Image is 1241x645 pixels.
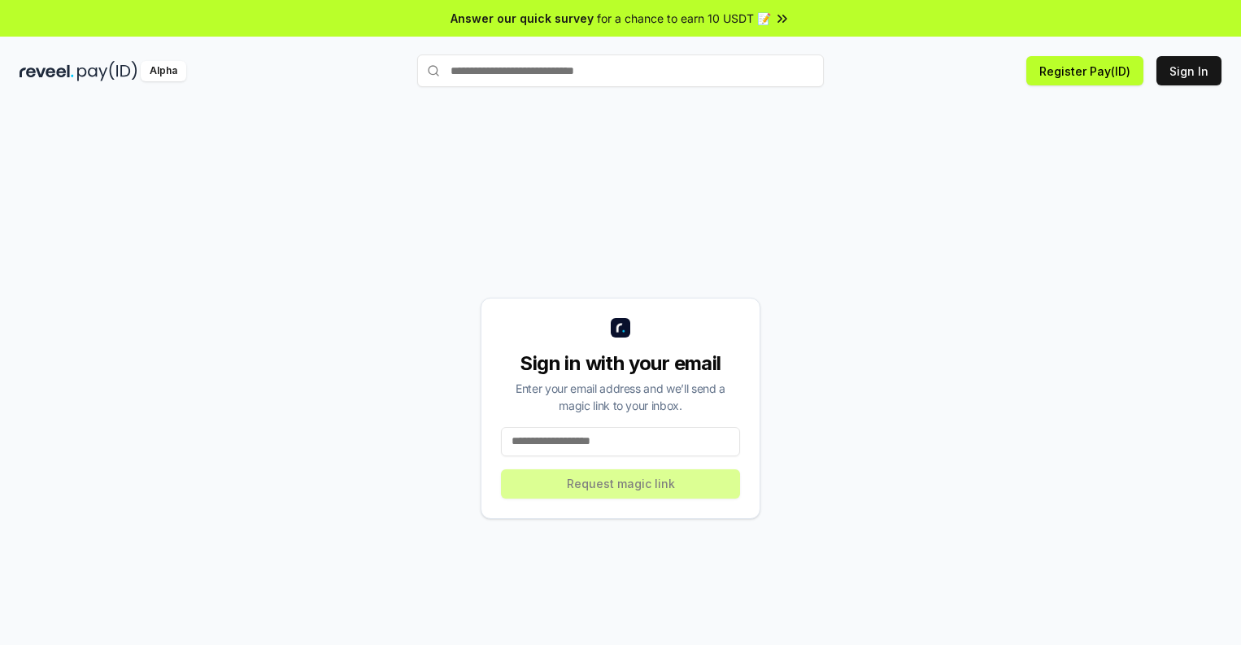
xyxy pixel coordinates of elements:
img: pay_id [77,61,137,81]
button: Sign In [1156,56,1221,85]
div: Enter your email address and we’ll send a magic link to your inbox. [501,380,740,414]
span: Answer our quick survey [451,10,594,27]
span: for a chance to earn 10 USDT 📝 [597,10,771,27]
button: Register Pay(ID) [1026,56,1143,85]
img: logo_small [611,318,630,338]
div: Alpha [141,61,186,81]
div: Sign in with your email [501,351,740,377]
img: reveel_dark [20,61,74,81]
